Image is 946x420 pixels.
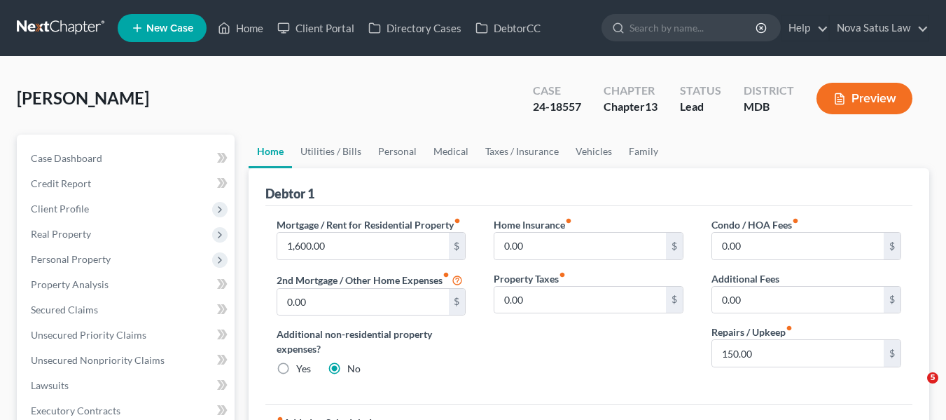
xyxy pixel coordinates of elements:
[265,185,314,202] div: Debtor 1
[680,99,721,115] div: Lead
[494,233,666,259] input: --
[449,289,466,316] div: $
[277,289,449,316] input: --
[494,287,666,313] input: --
[425,135,477,168] a: Medical
[781,15,828,41] a: Help
[468,15,548,41] a: DebtorCC
[17,88,149,108] span: [PERSON_NAME]
[292,135,370,168] a: Utilities / Bills
[494,271,566,286] label: Property Taxes
[20,272,235,297] a: Property Analysis
[898,372,932,406] iframe: Intercom live chat
[927,372,938,384] span: 5
[20,373,235,398] a: Lawsuits
[533,83,581,99] div: Case
[270,15,361,41] a: Client Portal
[744,83,794,99] div: District
[211,15,270,41] a: Home
[711,271,779,286] label: Additional Fees
[830,15,928,41] a: Nova Satus Law
[449,233,466,259] div: $
[816,83,912,114] button: Preview
[533,99,581,115] div: 24-18557
[792,217,799,224] i: fiber_manual_record
[454,217,461,224] i: fiber_manual_record
[786,325,793,332] i: fiber_manual_record
[347,362,361,376] label: No
[559,271,566,278] i: fiber_manual_record
[494,217,572,232] label: Home Insurance
[712,287,884,313] input: --
[31,203,89,215] span: Client Profile
[31,354,165,366] span: Unsecured Nonpriority Claims
[712,233,884,259] input: --
[884,233,900,259] div: $
[277,217,461,232] label: Mortgage / Rent for Residential Property
[20,146,235,171] a: Case Dashboard
[620,135,667,168] a: Family
[477,135,567,168] a: Taxes / Insurance
[31,228,91,240] span: Real Property
[884,340,900,367] div: $
[20,348,235,373] a: Unsecured Nonpriority Claims
[31,405,120,416] span: Executory Contracts
[711,325,793,339] label: Repairs / Upkeep
[884,287,900,313] div: $
[31,329,146,341] span: Unsecured Priority Claims
[31,379,69,391] span: Lawsuits
[31,152,102,164] span: Case Dashboard
[604,99,658,115] div: Chapter
[680,83,721,99] div: Status
[645,100,658,113] span: 13
[20,297,235,323] a: Secured Claims
[31,304,98,316] span: Secured Claims
[20,323,235,348] a: Unsecured Priority Claims
[146,23,193,34] span: New Case
[744,99,794,115] div: MDB
[711,217,799,232] label: Condo / HOA Fees
[443,271,450,278] i: fiber_manual_record
[666,287,683,313] div: $
[31,253,111,265] span: Personal Property
[20,171,235,196] a: Credit Report
[567,135,620,168] a: Vehicles
[277,233,449,259] input: --
[296,362,311,376] label: Yes
[277,271,463,288] label: 2nd Mortgage / Other Home Expenses
[604,83,658,99] div: Chapter
[31,278,109,290] span: Property Analysis
[629,15,758,41] input: Search by name...
[277,327,466,356] label: Additional non-residential property expenses?
[666,233,683,259] div: $
[370,135,425,168] a: Personal
[31,177,91,189] span: Credit Report
[712,340,884,367] input: --
[565,217,572,224] i: fiber_manual_record
[249,135,292,168] a: Home
[361,15,468,41] a: Directory Cases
